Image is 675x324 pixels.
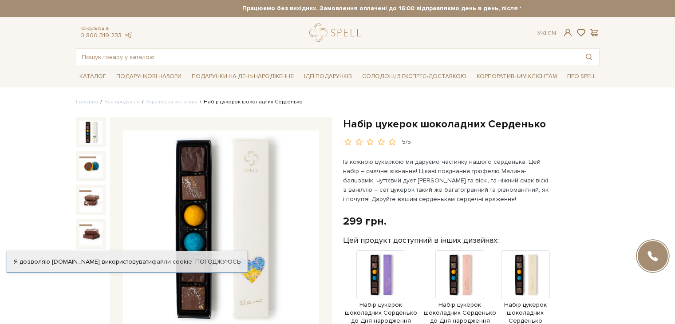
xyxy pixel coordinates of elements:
[402,138,411,146] div: 5/5
[80,26,133,32] span: Консультація:
[76,49,579,65] input: Пошук товару у каталозі
[343,235,499,245] label: Цей продукт доступний в інших дизайнах:
[152,258,192,265] a: файли cookie
[548,29,556,37] a: En
[300,70,355,83] span: Ідеї подарунків
[537,29,556,37] div: Ук
[343,157,551,204] p: Із кожною цукеркою ми даруємо частинку нашого серденька. Цей набір – смачне зізнання! Цікаві поєд...
[564,70,599,83] span: Про Spell
[124,32,133,39] a: telegram
[7,258,248,266] div: Я дозволяю [DOMAIN_NAME] використовувати
[356,250,405,299] img: Продукт
[435,250,484,299] img: Продукт
[195,258,241,266] a: Погоджуюсь
[359,69,470,84] a: Солодощі з експрес-доставкою
[343,117,600,131] h1: Набір цукерок шоколадних Серденько
[104,99,140,105] a: Вся продукція
[113,70,185,83] span: Подарункові набори
[501,250,550,299] img: Продукт
[197,98,303,106] li: Набір цукерок шоколадних Серденько
[76,70,110,83] span: Каталог
[79,121,103,144] img: Набір цукерок шоколадних Серденько
[79,188,103,211] img: Набір цукерок шоколадних Серденько
[579,49,599,65] button: Пошук товару у каталозі
[80,32,122,39] a: 0 800 319 233
[188,70,297,83] span: Подарунки на День народження
[309,24,365,42] a: logo
[79,154,103,178] img: Набір цукерок шоколадних Серденько
[146,99,197,105] a: Українська колекція
[79,222,103,245] img: Набір цукерок шоколадних Серденько
[76,99,98,105] a: Головна
[343,214,387,228] div: 299 грн.
[545,29,546,37] span: |
[473,69,561,84] a: Корпоративним клієнтам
